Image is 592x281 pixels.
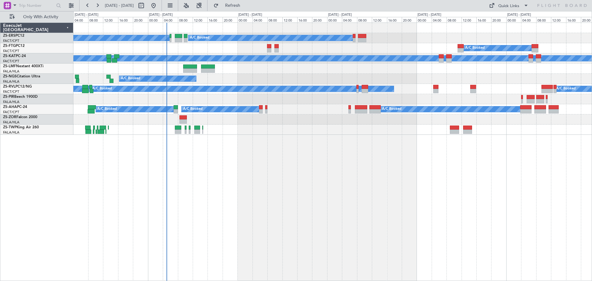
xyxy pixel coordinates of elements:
a: ZS-RVLPC12/NG [3,85,32,89]
span: ZS-TWP [3,126,17,129]
div: 12:00 [282,17,297,23]
button: Refresh [211,1,248,10]
span: Refresh [220,3,246,8]
span: ZS-AHA [3,105,17,109]
button: Quick Links [486,1,532,10]
span: ZS-RVL [3,85,15,89]
div: 00:00 [506,17,521,23]
a: FACT/CPT [3,89,19,94]
a: ZS-FTGPC12 [3,44,25,48]
div: A/C Booked [465,43,485,53]
div: 04:00 [342,17,357,23]
div: 16:00 [476,17,491,23]
div: 16:00 [118,17,133,23]
div: 08:00 [536,17,551,23]
div: 12:00 [103,17,118,23]
div: 12:00 [462,17,476,23]
div: 04:00 [521,17,536,23]
div: 20:00 [133,17,148,23]
div: 04:00 [432,17,446,23]
a: FACT/CPT [3,39,19,43]
a: FALA/HLA [3,120,19,125]
div: 20:00 [491,17,506,23]
div: [DATE] - [DATE] [149,12,173,18]
div: 00:00 [237,17,252,23]
div: 00:00 [417,17,431,23]
span: [DATE] - [DATE] [105,3,134,8]
span: ZS-ZOR [3,115,16,119]
div: 08:00 [178,17,193,23]
div: [DATE] - [DATE] [328,12,352,18]
div: Quick Links [498,3,519,9]
div: A/C Booked [556,84,576,93]
div: A/C Booked [382,105,401,114]
div: 08:00 [267,17,282,23]
div: 16:00 [208,17,222,23]
div: 20:00 [402,17,417,23]
div: A/C Booked [97,105,117,114]
span: ZS-PIR [3,95,14,99]
a: FALA/HLA [3,130,19,135]
div: [DATE] - [DATE] [75,12,98,18]
span: Only With Activity [16,15,65,19]
a: ZS-LMFNextant 400XTi [3,64,43,68]
div: 16:00 [387,17,402,23]
div: 08:00 [88,17,103,23]
a: FACT/CPT [3,59,19,64]
div: 00:00 [327,17,342,23]
a: ZS-PIRBeech 1900D [3,95,38,99]
a: FACT/CPT [3,110,19,114]
span: ZS-ERS [3,34,15,38]
span: ZS-FTG [3,44,16,48]
div: 16:00 [566,17,581,23]
div: 04:00 [253,17,267,23]
a: ZS-ERSPC12 [3,34,24,38]
button: Only With Activity [7,12,67,22]
a: ZS-NGSCitation Ultra [3,75,40,78]
div: 00:00 [148,17,163,23]
div: 20:00 [223,17,237,23]
div: A/C Booked [121,74,140,83]
a: ZS-ZORFalcon 2000 [3,115,37,119]
span: ZS-LMF [3,64,16,68]
a: FALA/HLA [3,69,19,74]
input: Trip Number [19,1,54,10]
a: FALA/HLA [3,100,19,104]
a: ZS-KATPC-24 [3,54,26,58]
div: A/C Booked [183,105,203,114]
a: FACT/CPT [3,49,19,53]
span: ZS-NGS [3,75,17,78]
div: 08:00 [357,17,372,23]
div: A/C Booked [190,33,209,43]
a: ZS-AHAPC-24 [3,105,27,109]
span: ZS-KAT [3,54,16,58]
div: 20:00 [312,17,327,23]
div: [DATE] - [DATE] [507,12,531,18]
div: 04:00 [163,17,178,23]
div: A/C Booked [92,84,112,93]
div: 04:00 [73,17,88,23]
div: [DATE] - [DATE] [238,12,262,18]
div: 08:00 [446,17,461,23]
div: 12:00 [551,17,566,23]
div: 12:00 [193,17,208,23]
div: 12:00 [372,17,387,23]
div: [DATE] - [DATE] [417,12,441,18]
div: 16:00 [297,17,312,23]
a: FALA/HLA [3,79,19,84]
a: ZS-TWPKing Air 260 [3,126,39,129]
